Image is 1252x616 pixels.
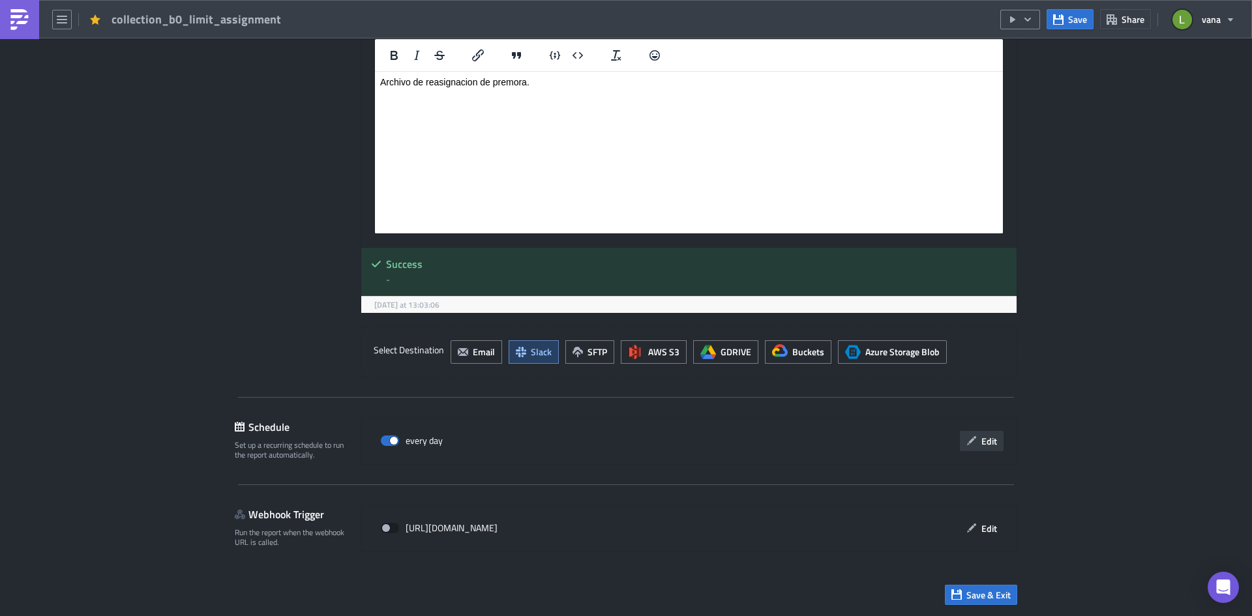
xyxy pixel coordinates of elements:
[838,340,947,364] button: Azure Storage BlobAzure Storage Blob
[693,340,758,364] button: GDRIVE
[386,259,1007,269] h5: Success
[644,46,666,65] button: Emojis
[406,46,428,65] button: Italic
[9,9,30,30] img: PushMetrics
[1202,12,1221,26] span: vana
[960,518,1004,538] button: Edit
[235,527,352,548] div: Run the report when the webhook URL is called.
[588,345,607,359] span: SFTP
[567,46,589,65] button: Insert code block
[792,345,824,359] span: Buckets
[381,518,498,538] div: [URL][DOMAIN_NAME]
[721,345,751,359] span: GDRIVE
[621,340,687,364] button: AWS S3
[531,345,552,359] span: Slack
[374,340,444,360] label: Select Destination
[1100,9,1151,29] button: Share
[966,588,1011,602] span: Save & Exit
[235,417,361,437] div: Schedule
[374,299,440,311] span: [DATE] at 13:03:06
[383,46,405,65] button: Bold
[509,340,559,364] button: Slack
[981,521,997,535] span: Edit
[865,345,940,359] span: Azure Storage Blob
[386,272,1007,286] div: -
[381,431,443,450] div: every day
[945,585,1017,605] button: Save & Exit
[544,46,566,65] button: Insert code line
[1208,572,1239,603] div: Open Intercom Messenger
[765,340,831,364] button: Buckets
[235,440,352,460] div: Set up a recurring schedule to run the report automatically.
[505,46,528,65] button: Blockquote
[960,431,1004,451] button: Edit
[565,340,614,364] button: SFTP
[1047,9,1094,29] button: Save
[451,340,502,364] button: Email
[467,46,489,65] button: Insert/edit link
[1122,12,1144,26] span: Share
[1165,5,1242,34] button: vana
[112,12,282,27] span: collection_b0_limit_assignment
[1068,12,1087,26] span: Save
[981,434,997,448] span: Edit
[605,46,627,65] button: Clear formatting
[648,345,679,359] span: AWS S3
[375,72,1003,233] iframe: Rich Text Area
[1171,8,1193,31] img: Avatar
[235,505,361,524] div: Webhook Trigger
[473,345,495,359] span: Email
[845,344,861,360] span: Azure Storage Blob
[428,46,451,65] button: Strikethrough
